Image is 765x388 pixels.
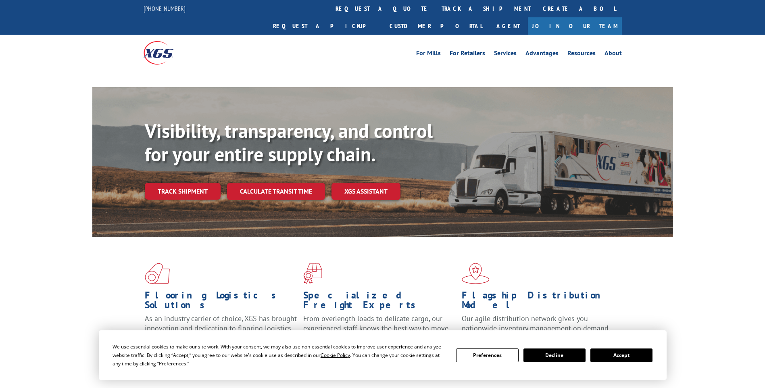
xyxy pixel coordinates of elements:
div: We use essential cookies to make our site work. With your consent, we may also use non-essential ... [113,342,446,368]
button: Accept [590,348,652,362]
a: Customer Portal [384,17,488,35]
a: Resources [567,50,596,59]
a: For Retailers [450,50,485,59]
span: Our agile distribution network gives you nationwide inventory management on demand. [462,314,610,333]
h1: Specialized Freight Experts [303,290,456,314]
a: Services [494,50,517,59]
a: Request a pickup [267,17,384,35]
a: [PHONE_NUMBER] [144,4,186,13]
b: Visibility, transparency, and control for your entire supply chain. [145,118,433,167]
p: From overlength loads to delicate cargo, our experienced staff knows the best way to move your fr... [303,314,456,350]
a: Track shipment [145,183,221,200]
span: As an industry carrier of choice, XGS has brought innovation and dedication to flooring logistics... [145,314,297,342]
a: Agent [488,17,528,35]
a: About [604,50,622,59]
img: xgs-icon-focused-on-flooring-red [303,263,322,284]
h1: Flagship Distribution Model [462,290,614,314]
a: Join Our Team [528,17,622,35]
img: xgs-icon-flagship-distribution-model-red [462,263,490,284]
a: Advantages [525,50,559,59]
a: XGS ASSISTANT [331,183,400,200]
a: For Mills [416,50,441,59]
img: xgs-icon-total-supply-chain-intelligence-red [145,263,170,284]
h1: Flooring Logistics Solutions [145,290,297,314]
a: Calculate transit time [227,183,325,200]
div: Cookie Consent Prompt [99,330,667,380]
button: Decline [523,348,586,362]
button: Preferences [456,348,518,362]
span: Cookie Policy [321,352,350,359]
span: Preferences [159,360,186,367]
